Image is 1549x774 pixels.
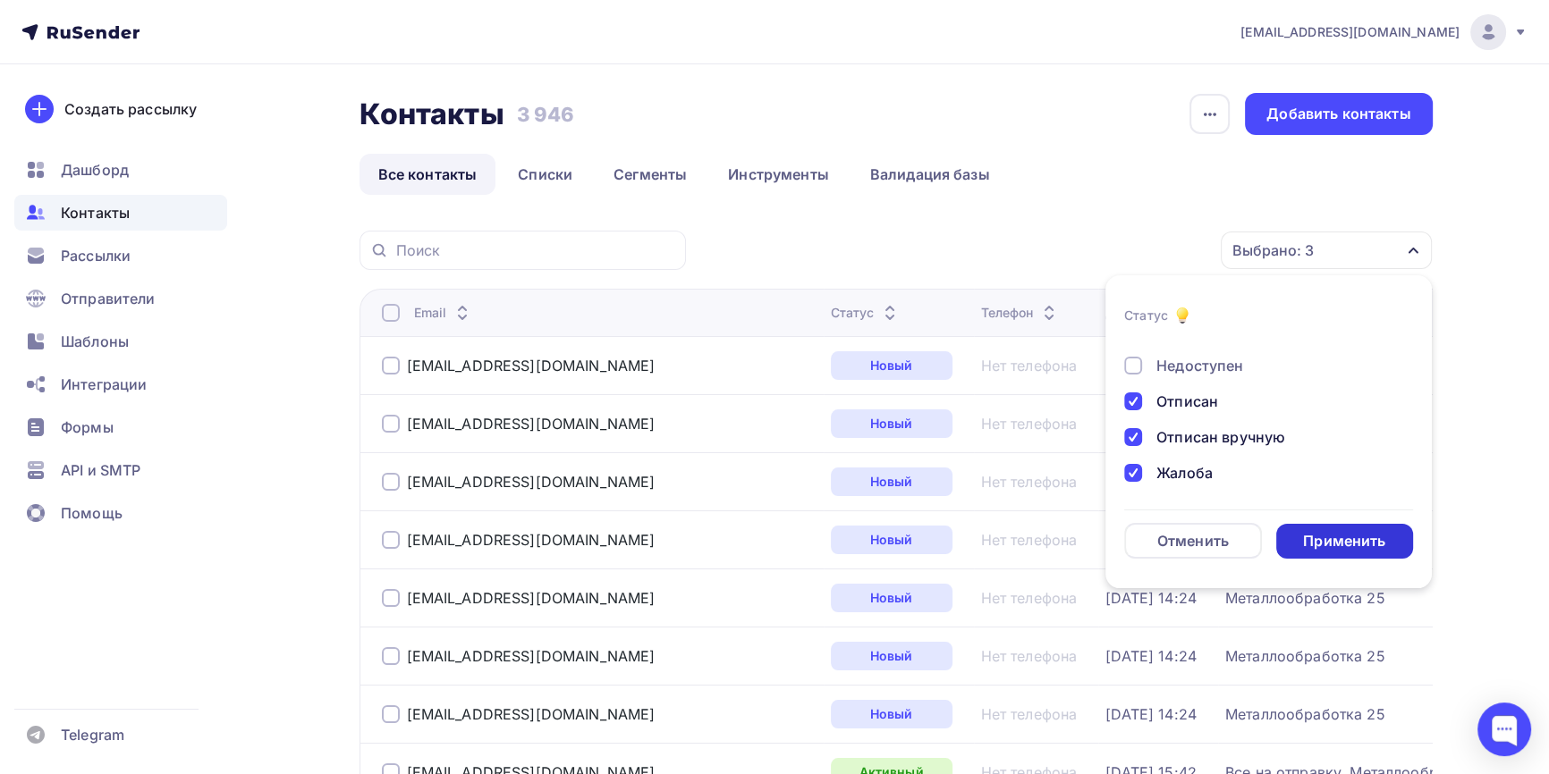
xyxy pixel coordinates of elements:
[14,281,227,316] a: Отправители
[61,245,131,266] span: Рассылки
[1156,462,1213,484] div: Жалоба
[1156,355,1243,376] div: Недоступен
[831,351,952,380] a: Новый
[14,409,227,445] a: Формы
[831,700,952,728] a: Новый
[1105,589,1197,607] a: [DATE] 14:24
[517,102,575,127] h3: 3 946
[981,705,1078,723] a: Нет телефона
[1266,104,1410,124] div: Добавить контакты
[64,98,197,120] div: Создать рассылку
[61,288,156,309] span: Отправители
[14,195,227,231] a: Контакты
[14,152,227,188] a: Дашборд
[981,357,1078,374] a: Нет телефона
[61,416,114,438] span: Формы
[61,159,129,181] span: Дашборд
[407,705,656,723] a: [EMAIL_ADDRESS][DOMAIN_NAME]
[61,374,147,395] span: Интеграции
[396,240,675,260] input: Поиск
[1220,231,1433,270] button: Выбрано: 3
[831,642,952,670] a: Новый
[61,459,140,481] span: API и SMTP
[831,467,952,496] a: Новый
[981,647,1078,665] a: Нет телефона
[831,409,952,438] a: Новый
[61,502,123,524] span: Помощь
[61,202,130,223] span: Контакты
[831,584,952,612] a: Новый
[1156,426,1285,448] div: Отписан вручную
[1105,275,1432,588] ul: Выбрано: 3
[981,415,1078,433] a: Нет телефона
[1156,391,1218,412] div: Отписан
[61,331,129,352] span: Шаблоны
[360,154,496,195] a: Все контакты
[1232,240,1314,261] div: Выбрано: 3
[360,97,504,132] h2: Контакты
[14,238,227,273] a: Рассылки
[595,154,706,195] a: Сегменты
[1240,14,1528,50] a: [EMAIL_ADDRESS][DOMAIN_NAME]
[407,589,656,607] a: [EMAIL_ADDRESS][DOMAIN_NAME]
[981,473,1078,491] a: Нет телефона
[407,531,656,549] a: [EMAIL_ADDRESS][DOMAIN_NAME]
[1225,705,1385,723] a: Металлообработка 25
[407,647,656,665] a: [EMAIL_ADDRESS][DOMAIN_NAME]
[851,154,1009,195] a: Валидация базы
[1105,647,1197,665] a: [DATE] 14:24
[1225,647,1385,665] a: Металлообработка 25
[981,304,1061,322] div: Телефон
[709,154,848,195] a: Инструменты
[1157,530,1229,551] div: Отменить
[1240,23,1460,41] span: [EMAIL_ADDRESS][DOMAIN_NAME]
[1105,705,1197,723] a: [DATE] 14:24
[414,304,474,322] div: Email
[407,473,656,491] a: [EMAIL_ADDRESS][DOMAIN_NAME]
[1303,531,1385,551] div: Применить
[61,724,124,745] span: Telegram
[831,526,952,554] a: Новый
[981,531,1078,549] a: Нет телефона
[14,324,227,359] a: Шаблоны
[407,357,656,374] a: [EMAIL_ADDRESS][DOMAIN_NAME]
[831,304,901,322] div: Статус
[407,415,656,433] a: [EMAIL_ADDRESS][DOMAIN_NAME]
[981,589,1078,607] a: Нет телефона
[499,154,591,195] a: Списки
[1124,307,1168,324] div: Статус
[1225,589,1385,607] a: Металлообработка 25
